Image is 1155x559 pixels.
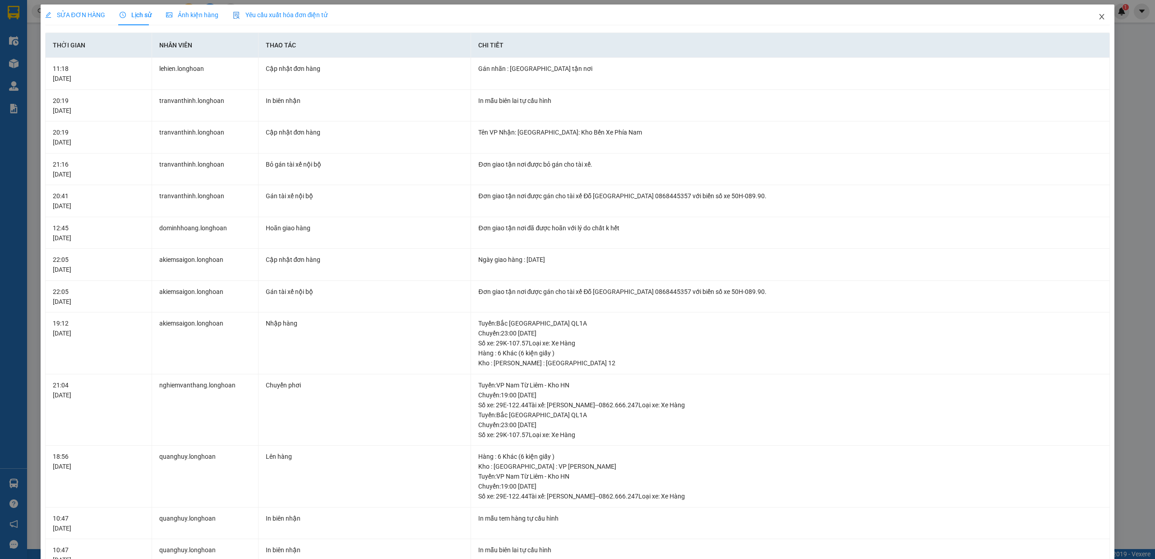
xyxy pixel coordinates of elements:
td: tranvanthinh.longhoan [152,90,259,122]
td: akiemsaigon.longhoan [152,249,259,281]
div: Hàng : 6 Khác (6 kiện giấy ) [478,452,1102,461]
div: Gán tài xế nội bộ [266,191,464,201]
td: quanghuy.longhoan [152,446,259,508]
div: 20:19 [DATE] [53,96,144,116]
td: dominhhoang.longhoan [152,217,259,249]
div: Lên hàng [266,452,464,461]
div: In mẫu biên lai tự cấu hình [478,96,1102,106]
div: Gán tài xế nội bộ [266,287,464,297]
th: Nhân viên [152,33,259,58]
div: Đơn giao tận nơi được gán cho tài xế Đỗ [GEOGRAPHIC_DATA] 0868445357 với biển số xe 50H-089.90. [478,287,1102,297]
td: lehien.longhoan [152,58,259,90]
td: tranvanthinh.longhoan [152,121,259,154]
span: close [1098,13,1105,20]
div: Kho : [PERSON_NAME] : [GEOGRAPHIC_DATA] 12 [478,358,1102,368]
div: Tuyến : Bắc [GEOGRAPHIC_DATA] QL1A Chuyến: 23:00 [DATE] Số xe: 29K-107.57 Loại xe: Xe Hàng [478,410,1102,440]
div: Bỏ gán tài xế nội bộ [266,159,464,169]
div: 21:04 [DATE] [53,380,144,400]
div: 20:41 [DATE] [53,191,144,211]
div: Đơn giao tận nơi được gán cho tài xế Đỗ [GEOGRAPHIC_DATA] 0868445357 với biển số xe 50H-089.90. [478,191,1102,201]
span: clock-circle [120,12,126,18]
td: akiemsaigon.longhoan [152,312,259,374]
td: akiemsaigon.longhoan [152,281,259,313]
div: In biên nhận [266,513,464,523]
div: Đơn giao tận nơi đã được hoãn với lý do chất k hết [478,223,1102,233]
div: 12:45 [DATE] [53,223,144,243]
div: 22:05 [DATE] [53,287,144,307]
span: Lịch sử [120,11,152,19]
div: Nhập hàng [266,318,464,328]
img: icon [233,12,240,19]
th: Thời gian [46,33,152,58]
div: 11:18 [DATE] [53,64,144,84]
span: SỬA ĐƠN HÀNG [45,11,105,19]
span: picture [166,12,172,18]
div: 22:05 [DATE] [53,255,144,275]
div: Tuyến : Bắc [GEOGRAPHIC_DATA] QL1A Chuyến: 23:00 [DATE] Số xe: 29K-107.57 Loại xe: Xe Hàng [478,318,1102,348]
td: tranvanthinh.longhoan [152,154,259,186]
th: Chi tiết [471,33,1110,58]
span: Ảnh kiện hàng [166,11,218,19]
div: 20:19 [DATE] [53,127,144,147]
div: Gán nhãn : [GEOGRAPHIC_DATA] tận nơi [478,64,1102,74]
div: In mẫu biên lai tự cấu hình [478,545,1102,555]
td: quanghuy.longhoan [152,508,259,540]
div: Cập nhật đơn hàng [266,64,464,74]
div: Hoãn giao hàng [266,223,464,233]
div: Hàng : 6 Khác (6 kiện giấy ) [478,348,1102,358]
div: In biên nhận [266,96,464,106]
div: Tên VP Nhận: [GEOGRAPHIC_DATA]: Kho Bến Xe Phía Nam [478,127,1102,137]
span: edit [45,12,51,18]
div: Tuyến : VP Nam Từ Liêm - Kho HN Chuyến: 19:00 [DATE] Số xe: 29E-122.44 Tài xế: [PERSON_NAME]--086... [478,471,1102,501]
div: Ngày giao hàng : [DATE] [478,255,1102,265]
div: 10:47 [DATE] [53,513,144,533]
td: nghiemvanthang.longhoan [152,374,259,446]
div: Cập nhật đơn hàng [266,255,464,265]
div: Kho : [GEOGRAPHIC_DATA] : VP [PERSON_NAME] [478,461,1102,471]
span: Yêu cầu xuất hóa đơn điện tử [233,11,328,19]
div: In biên nhận [266,545,464,555]
div: In mẫu tem hàng tự cấu hình [478,513,1102,523]
div: 21:16 [DATE] [53,159,144,179]
th: Thao tác [259,33,471,58]
button: Close [1089,5,1114,30]
div: Chuyển phơi [266,380,464,390]
div: 19:12 [DATE] [53,318,144,338]
div: Đơn giao tận nơi được bỏ gán cho tài xế. [478,159,1102,169]
div: Cập nhật đơn hàng [266,127,464,137]
div: Tuyến : VP Nam Từ Liêm - Kho HN Chuyến: 19:00 [DATE] Số xe: 29E-122.44 Tài xế: [PERSON_NAME]--086... [478,380,1102,410]
div: 18:56 [DATE] [53,452,144,471]
td: tranvanthinh.longhoan [152,185,259,217]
